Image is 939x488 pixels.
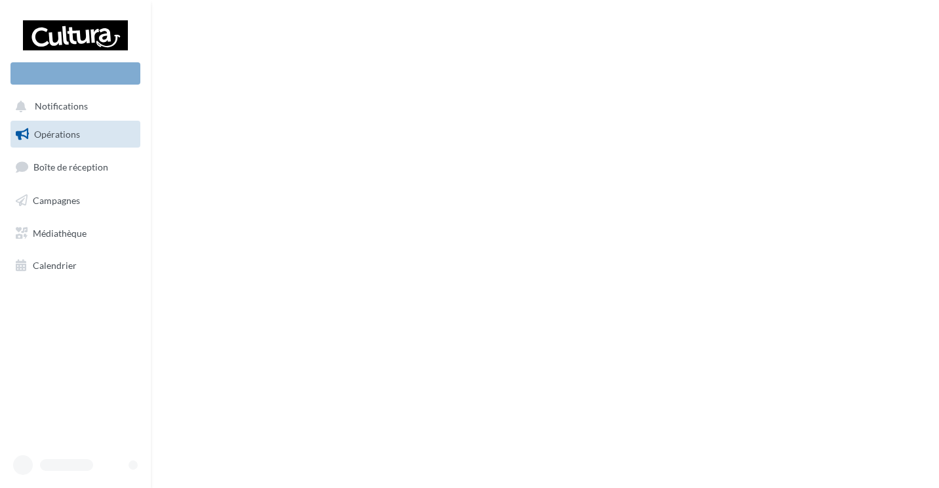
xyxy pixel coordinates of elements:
a: Calendrier [8,252,143,279]
a: Campagnes [8,187,143,214]
span: Médiathèque [33,227,87,238]
a: Médiathèque [8,220,143,247]
a: Opérations [8,121,143,148]
a: Boîte de réception [8,153,143,181]
span: Opérations [34,129,80,140]
span: Campagnes [33,195,80,206]
span: Calendrier [33,260,77,271]
div: Nouvelle campagne [10,62,140,85]
span: Boîte de réception [33,161,108,173]
span: Notifications [35,101,88,112]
